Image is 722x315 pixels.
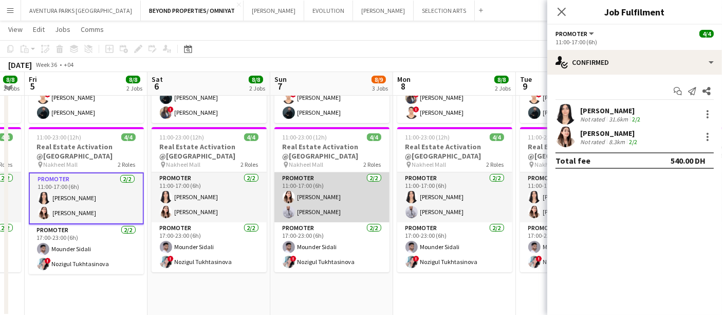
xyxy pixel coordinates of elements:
[29,142,144,161] h3: Real Estate Activation @[GEOGRAPHIC_DATA]
[413,256,419,262] span: !
[556,38,714,46] div: 11:00-17:00 (6h)
[8,25,23,34] span: View
[556,30,596,38] button: Promoter
[699,30,714,38] span: 4/4
[289,161,324,168] span: Nakheel Mall
[519,80,532,92] span: 9
[290,256,297,262] span: !
[274,75,287,84] span: Sun
[629,138,637,146] app-skills-label: 2/2
[29,172,144,224] app-card-role: Promoter2/211:00-17:00 (6h)[PERSON_NAME][PERSON_NAME]
[397,75,411,84] span: Mon
[520,75,532,84] span: Tue
[77,23,108,36] a: Comms
[29,23,49,36] a: Edit
[274,127,390,272] app-job-card: 11:00-23:00 (12h)4/4Real Estate Activation @[GEOGRAPHIC_DATA] Nakheel Mall2 RolesPromoter2/211:00...
[8,60,32,70] div: [DATE]
[372,76,386,83] span: 8/9
[397,127,512,272] app-job-card: 11:00-23:00 (12h)4/4Real Estate Activation @[GEOGRAPHIC_DATA] Nakheel Mall2 RolesPromoter2/211:00...
[152,142,267,161] h3: Real Estate Activation @[GEOGRAPHIC_DATA]
[528,133,573,141] span: 11:00-23:00 (12h)
[166,161,201,168] span: Nakheel Mall
[121,133,136,141] span: 4/4
[547,5,722,19] h3: Job Fulfilment
[372,84,388,92] div: 3 Jobs
[152,222,267,272] app-card-role: Promoter2/217:00-23:00 (6h)Mounder Sidali!Nozigul Tukhtasinova
[490,133,504,141] span: 4/4
[29,75,37,84] span: Fri
[150,80,163,92] span: 6
[152,75,163,84] span: Sat
[283,133,327,141] span: 11:00-23:00 (12h)
[244,133,258,141] span: 4/4
[405,133,450,141] span: 11:00-23:00 (12h)
[21,1,141,21] button: AVENTURA PARKS [GEOGRAPHIC_DATA]
[29,224,144,274] app-card-role: Promoter2/217:00-23:00 (6h)Mounder Sidali!Nozigul Tukhtasinova
[556,155,590,166] div: Total fee
[495,84,511,92] div: 2 Jobs
[520,142,635,161] h3: Real Estate Activation @[GEOGRAPHIC_DATA]
[37,133,82,141] span: 11:00-23:00 (12h)
[152,73,267,123] app-card-role: Promoter2/217:00-23:00 (6h)[PERSON_NAME]![PERSON_NAME]
[141,1,244,21] button: BEYOND PROPERTIES/ OMNIYAT
[273,80,287,92] span: 7
[81,25,104,34] span: Comms
[168,107,174,113] span: !
[55,25,70,34] span: Jobs
[671,155,706,166] div: 540.00 DH
[580,106,642,115] div: [PERSON_NAME]
[397,142,512,161] h3: Real Estate Activation @[GEOGRAPHIC_DATA]
[413,107,419,113] span: !
[520,127,635,272] app-job-card: 11:00-23:00 (12h)4/4Real Estate Activation @[GEOGRAPHIC_DATA] Nakheel Mall2 RolesPromoter2/211:00...
[4,84,20,92] div: 2 Jobs
[520,73,635,123] app-card-role: Promoter2/217:00-23:00 (6h)![PERSON_NAME][PERSON_NAME]
[414,1,475,21] button: SELECTION ARTS
[364,161,381,168] span: 2 Roles
[632,115,640,123] app-skills-label: 2/2
[29,73,144,123] app-card-role: Promoter2/217:00-23:00 (6h)![PERSON_NAME][PERSON_NAME]
[274,73,390,123] app-card-role: Promoter2/217:00-23:00 (6h)![PERSON_NAME][PERSON_NAME]
[520,222,635,272] app-card-role: Promoter2/217:00-23:00 (6h)Mounder Sidali!Nozigul Tukhtasinova
[487,161,504,168] span: 2 Roles
[397,172,512,222] app-card-role: Promoter2/211:00-17:00 (6h)[PERSON_NAME][PERSON_NAME]
[580,138,607,146] div: Not rated
[126,84,142,92] div: 2 Jobs
[249,76,263,83] span: 8/8
[547,50,722,75] div: Confirmed
[580,129,639,138] div: [PERSON_NAME]
[535,161,569,168] span: Nakheel Mall
[274,172,390,222] app-card-role: Promoter2/211:00-17:00 (6h)[PERSON_NAME][PERSON_NAME]
[160,133,205,141] span: 11:00-23:00 (12h)
[304,1,353,21] button: EVOLUTION
[126,76,140,83] span: 8/8
[29,127,144,274] app-job-card: 11:00-23:00 (12h)4/4Real Estate Activation @[GEOGRAPHIC_DATA] Nakheel Mall2 RolesPromoter2/211:00...
[412,161,447,168] span: Nakheel Mall
[27,80,37,92] span: 5
[44,161,78,168] span: Nakheel Mall
[249,84,265,92] div: 2 Jobs
[118,161,136,168] span: 2 Roles
[64,61,73,68] div: +04
[367,133,381,141] span: 4/4
[494,76,509,83] span: 8/8
[168,256,174,262] span: !
[3,76,17,83] span: 8/8
[397,73,512,123] app-card-role: Promoter2/217:00-23:00 (6h)![PERSON_NAME]![PERSON_NAME]
[274,222,390,272] app-card-role: Promoter2/217:00-23:00 (6h)Mounder Sidali!Nozigul Tukhtasinova
[607,138,627,146] div: 8.3km
[152,172,267,222] app-card-role: Promoter2/211:00-17:00 (6h)[PERSON_NAME][PERSON_NAME]
[34,61,60,68] span: Week 36
[241,161,258,168] span: 2 Roles
[536,256,542,262] span: !
[580,115,607,123] div: Not rated
[152,127,267,272] app-job-card: 11:00-23:00 (12h)4/4Real Estate Activation @[GEOGRAPHIC_DATA] Nakheel Mall2 RolesPromoter2/211:00...
[397,222,512,272] app-card-role: Promoter2/217:00-23:00 (6h)Mounder Sidali!Nozigul Tukhtasinova
[520,172,635,222] app-card-role: Promoter2/211:00-17:00 (6h)[PERSON_NAME][PERSON_NAME]
[396,80,411,92] span: 8
[244,1,304,21] button: [PERSON_NAME]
